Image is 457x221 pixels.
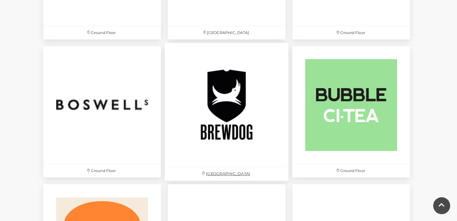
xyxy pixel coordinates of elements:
p: Ground Floor [43,26,161,39]
a: Ground Floor [40,43,164,181]
p: Ground Floor [292,164,410,177]
p: Ground Floor [43,164,161,177]
a: [GEOGRAPHIC_DATA] [161,39,292,184]
p: [GEOGRAPHIC_DATA] [165,167,289,181]
p: [GEOGRAPHIC_DATA] [168,26,285,39]
p: Ground Floor [292,26,410,39]
a: Ground Floor [289,43,413,181]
